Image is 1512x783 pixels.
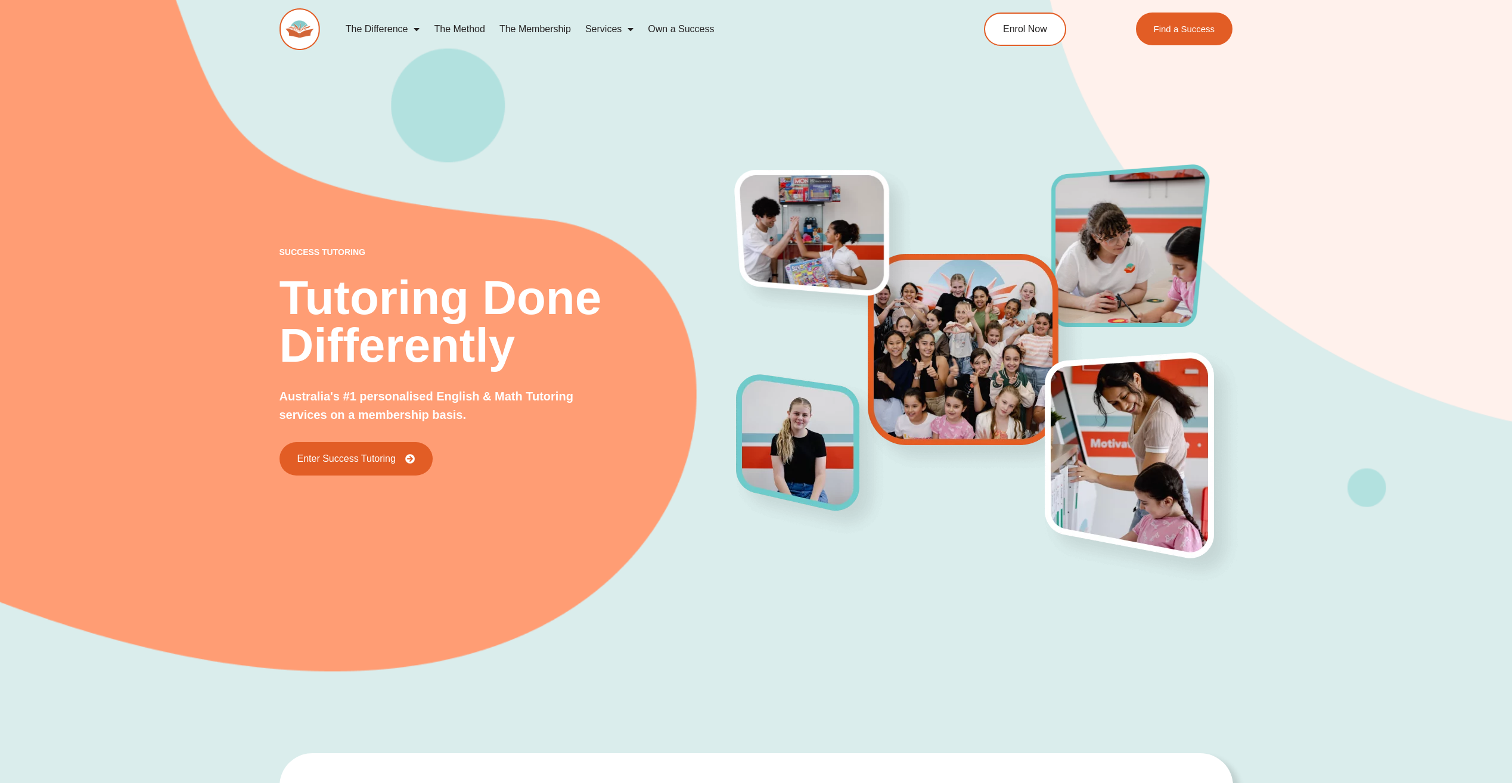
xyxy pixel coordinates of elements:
a: The Method [427,15,492,43]
span: Enter Success Tutoring [297,454,396,464]
a: The Membership [492,15,578,43]
a: Enter Success Tutoring [280,442,433,476]
span: Find a Success [1154,24,1215,33]
a: Enrol Now [984,13,1066,46]
a: Find a Success [1136,13,1233,45]
h2: Tutoring Done Differently [280,274,737,369]
p: success tutoring [280,248,737,256]
nav: Menu [339,15,930,43]
a: The Difference [339,15,427,43]
p: Australia's #1 personalised English & Math Tutoring services on a membership basis. [280,387,614,424]
span: Enrol Now [1003,24,1047,34]
a: Own a Success [641,15,721,43]
iframe: Chat Widget [1452,726,1512,783]
a: Services [578,15,641,43]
